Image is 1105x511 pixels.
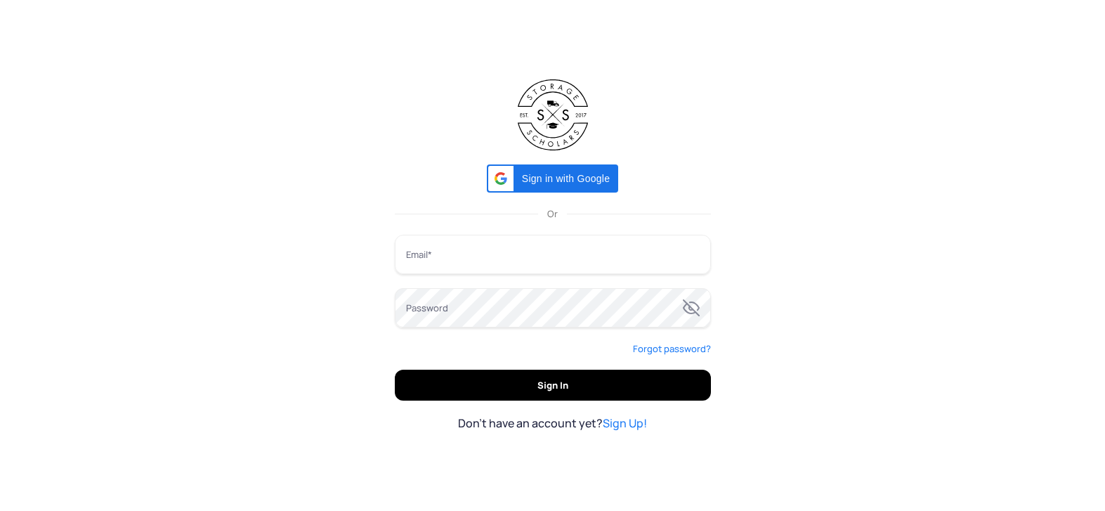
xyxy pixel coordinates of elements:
[633,342,711,356] a: Forgot password?
[518,79,588,150] img: Storage Scholars Logo Black
[522,172,610,186] span: Sign in with Google
[633,342,711,355] span: Forgot password?
[395,370,711,401] button: Sign In
[395,207,711,221] div: Or
[458,415,647,432] span: Don't have an account yet?
[487,164,618,193] div: Sign in with Google
[603,415,647,431] a: Sign Up!
[412,370,694,401] span: Sign In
